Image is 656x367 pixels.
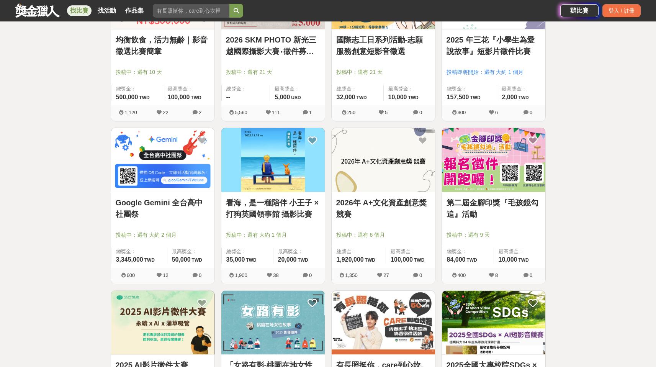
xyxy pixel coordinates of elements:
span: 2,000 [502,94,517,100]
span: 投稿中：還有 9 天 [447,231,541,239]
span: 總獎金： [447,85,492,93]
a: 2026年 A+文化資產創意獎 競賽 [336,197,430,220]
a: Cover Image [221,291,325,355]
span: 0 [199,272,201,278]
span: 總獎金： [337,248,381,256]
span: 300 [458,110,466,115]
span: 20,000 [278,256,297,263]
span: 400 [458,272,466,278]
a: 國際志工日系列活動-志願服務創意短影音徵選 [336,34,430,57]
span: 5 [385,110,388,115]
span: 35,000 [226,256,245,263]
span: TWD [191,95,201,100]
img: Cover Image [111,291,214,355]
img: Cover Image [332,291,435,355]
span: 1,900 [235,272,247,278]
span: 5,560 [235,110,247,115]
span: 總獎金： [447,248,489,256]
a: Cover Image [111,128,214,192]
span: TWD [365,257,375,263]
span: 0 [530,272,532,278]
span: TWD [466,257,477,263]
span: 最高獎金： [499,248,541,256]
span: TWD [144,257,155,263]
span: 總獎金： [116,85,158,93]
span: 157,500 [447,94,469,100]
span: 32,000 [337,94,355,100]
img: Cover Image [442,128,545,192]
input: 有長照挺你，care到心坎裡！青春出手，拍出照顧 影音徵件活動 [153,4,229,18]
span: USD [291,95,301,100]
span: 38 [273,272,278,278]
span: TWD [470,95,480,100]
span: 投稿中：還有 大約 2 個月 [116,231,210,239]
span: 84,000 [447,256,466,263]
span: 50,000 [172,256,191,263]
span: 111 [272,110,280,115]
span: 最高獎金： [168,85,210,93]
span: 500,000 [116,94,138,100]
span: 總獎金： [116,248,162,256]
span: 0 [309,272,312,278]
span: 0 [530,110,532,115]
span: 最高獎金： [502,85,540,93]
a: 第二屆金腳印獎『毛孩鏡勾追』活動 [447,197,541,220]
a: Google Gemini 全台高中社團祭 [116,197,210,220]
span: 投稿即將開始：還有 大約 1 個月 [447,68,541,76]
span: 250 [347,110,356,115]
span: 1,120 [124,110,137,115]
span: TWD [139,95,149,100]
span: 總獎金： [226,248,268,256]
span: 100,000 [391,256,413,263]
a: 找活動 [95,5,119,16]
span: TWD [518,257,528,263]
span: -- [226,94,231,100]
span: TWD [414,257,424,263]
a: 2025 年三花『小學生為愛說故事』短影片徵件比賽 [447,34,541,57]
span: 投稿中：還有 21 天 [336,68,430,76]
span: 最高獎金： [278,248,320,256]
span: 2 [199,110,201,115]
a: 找比賽 [67,5,92,16]
span: 600 [127,272,135,278]
span: TWD [408,95,418,100]
span: 1,350 [345,272,358,278]
span: 0 [419,110,422,115]
span: 最高獎金： [275,85,320,93]
span: TWD [356,95,366,100]
img: Cover Image [332,128,435,192]
span: 最高獎金： [172,248,210,256]
img: Cover Image [442,291,545,355]
span: 8 [495,272,498,278]
span: 5,000 [275,94,290,100]
span: 投稿中：還有 21 天 [226,68,320,76]
a: 2026 SKM PHOTO 新光三越國際攝影大賽‧徵件募集！ [226,34,320,57]
span: 1,920,000 [337,256,364,263]
a: 均衡飲食，活力無齡｜影音徵選比賽簡章 [116,34,210,57]
span: 3,345,000 [116,256,143,263]
span: 10,000 [388,94,407,100]
span: 1 [309,110,312,115]
a: 看海，是一種陪伴 小王子 × 打狗英國領事館 攝影比賽 [226,197,320,220]
span: TWD [518,95,528,100]
span: 22 [163,110,168,115]
span: 12 [163,272,168,278]
span: 總獎金： [337,85,379,93]
span: 最高獎金： [388,85,430,93]
span: 總獎金： [226,85,265,93]
img: Cover Image [221,128,325,192]
span: TWD [246,257,256,263]
span: 0 [419,272,422,278]
span: TWD [192,257,202,263]
div: 登入 / 註冊 [602,4,641,17]
span: 100,000 [168,94,190,100]
span: 投稿中：還有 大約 1 個月 [226,231,320,239]
span: TWD [298,257,308,263]
div: 辦比賽 [560,4,599,17]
